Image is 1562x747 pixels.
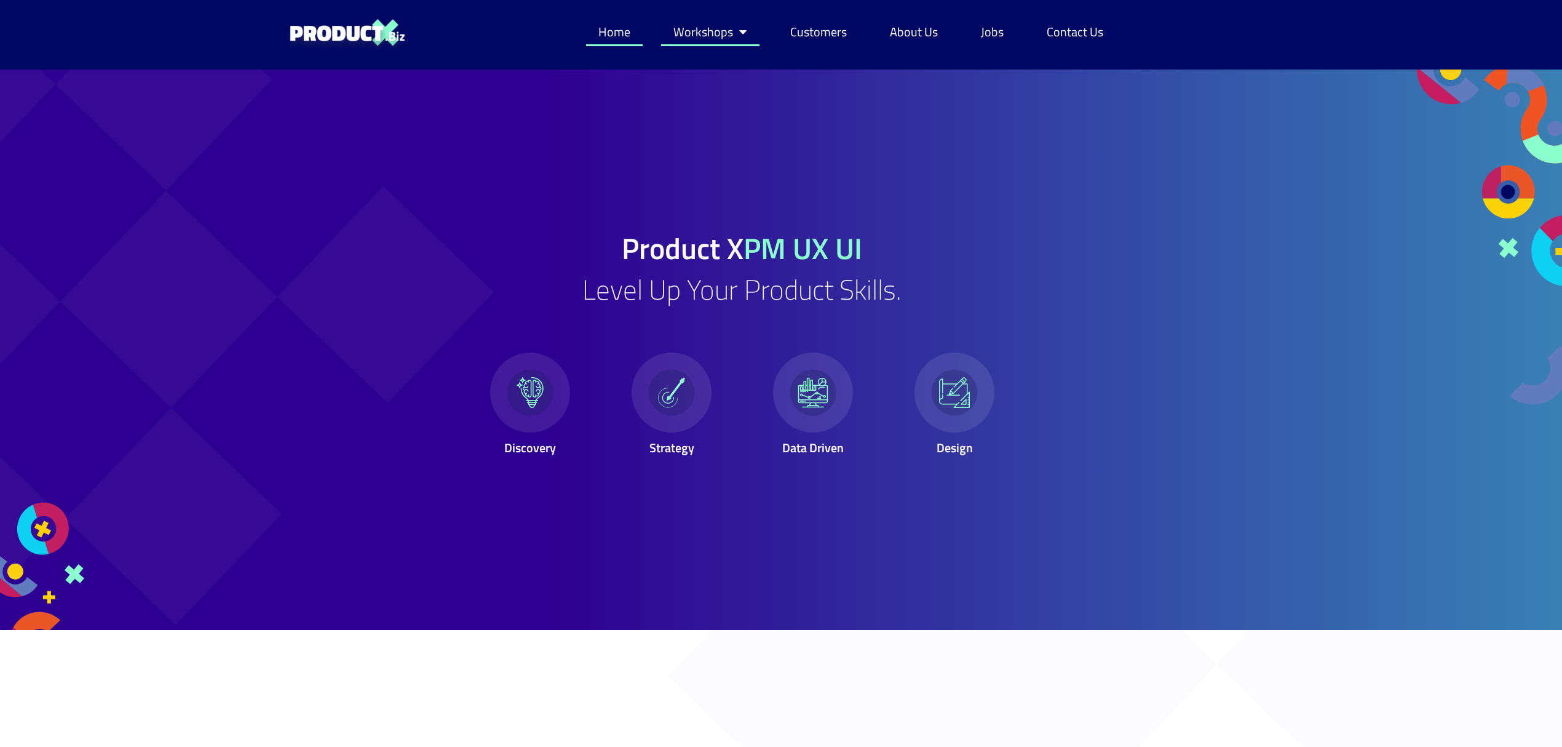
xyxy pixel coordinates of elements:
[743,226,862,271] span: PM UX UI
[878,18,950,46] a: About Us
[1034,18,1116,46] a: Contact Us
[936,438,972,457] span: Design
[622,234,862,263] h1: Product X
[582,276,902,303] h2: Level Up Your Product Skills.
[649,438,694,457] span: Strategy
[782,438,844,457] span: Data Driven
[586,18,643,46] a: Home
[504,438,556,457] span: Discovery
[778,18,859,46] a: Customers
[586,18,1116,46] nav: Menu
[969,18,1016,46] a: Jobs
[661,18,759,46] a: Workshops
